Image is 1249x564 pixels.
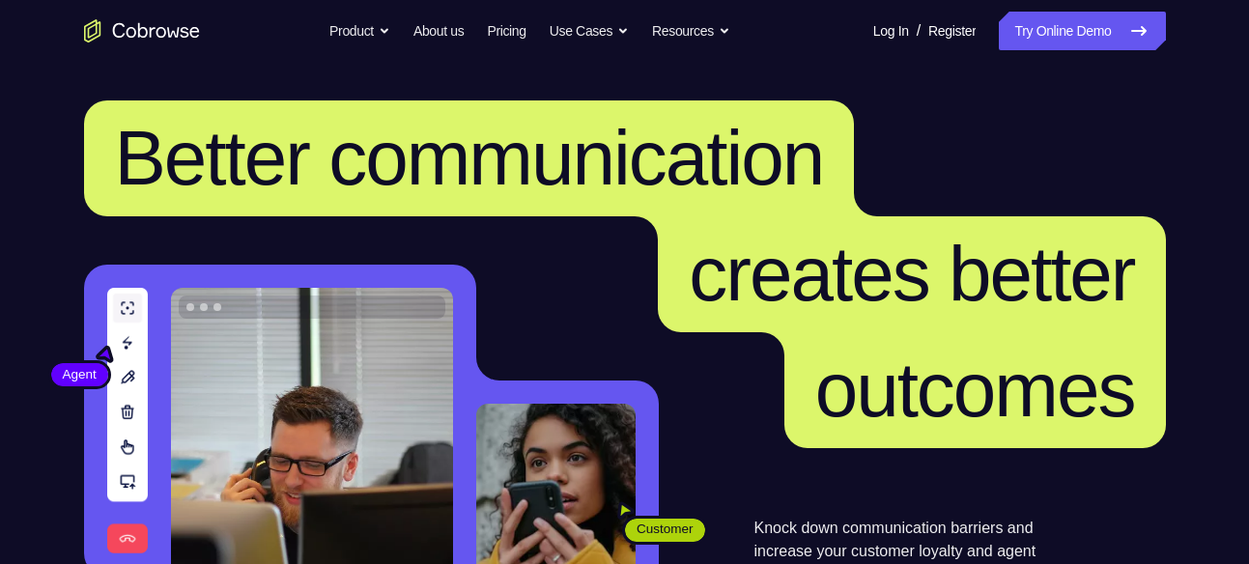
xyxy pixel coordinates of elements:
[413,12,464,50] a: About us
[815,347,1135,433] span: outcomes
[487,12,525,50] a: Pricing
[115,115,824,201] span: Better communication
[999,12,1165,50] a: Try Online Demo
[550,12,629,50] button: Use Cases
[689,231,1134,317] span: creates better
[329,12,390,50] button: Product
[84,19,200,42] a: Go to the home page
[917,19,921,42] span: /
[928,12,976,50] a: Register
[652,12,730,50] button: Resources
[873,12,909,50] a: Log In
